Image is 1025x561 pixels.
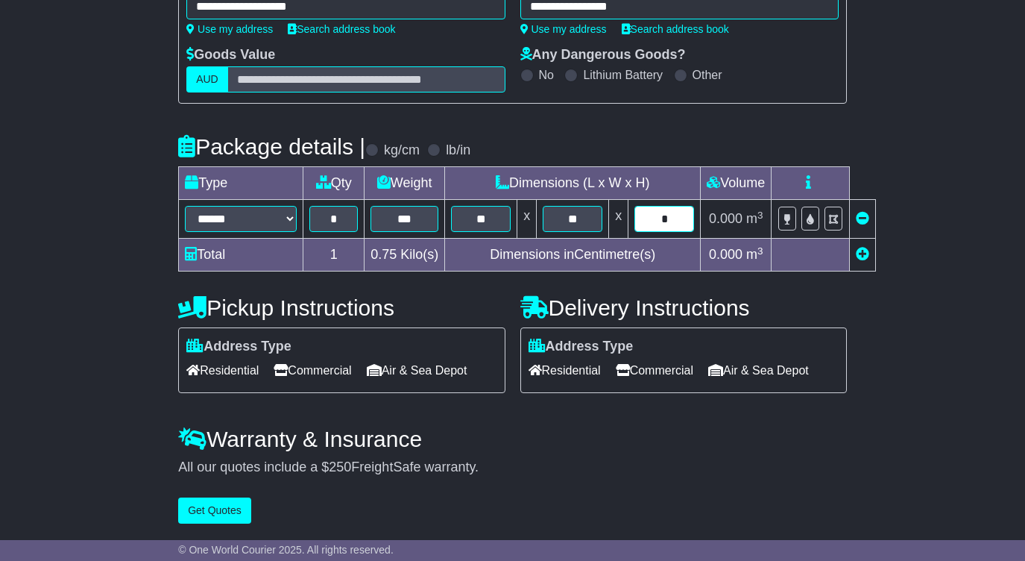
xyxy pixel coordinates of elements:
a: Search address book [622,23,729,35]
span: 250 [329,460,351,474]
label: Address Type [529,339,634,355]
span: m [746,211,763,226]
h4: Package details | [178,134,365,159]
td: Total [179,239,303,272]
td: Dimensions in Centimetre(s) [445,239,701,272]
a: Use my address [520,23,607,35]
label: Any Dangerous Goods? [520,47,686,63]
label: Goods Value [186,47,275,63]
h4: Warranty & Insurance [178,427,847,451]
span: Air & Sea Depot [367,359,467,382]
span: 0.000 [709,211,742,226]
sup: 3 [757,210,763,221]
span: Commercial [616,359,693,382]
a: Add new item [856,247,869,262]
td: Weight [365,167,445,200]
label: Address Type [186,339,291,355]
a: Use my address [186,23,273,35]
label: Other [693,68,722,82]
h4: Pickup Instructions [178,295,505,320]
td: x [517,200,537,239]
td: Qty [303,167,365,200]
span: 0.000 [709,247,742,262]
td: Dimensions (L x W x H) [445,167,701,200]
label: Lithium Battery [583,68,663,82]
span: 0.75 [370,247,397,262]
h4: Delivery Instructions [520,295,847,320]
span: Air & Sea Depot [708,359,809,382]
a: Search address book [288,23,395,35]
label: kg/cm [384,142,420,159]
a: Remove this item [856,211,869,226]
div: All our quotes include a $ FreightSafe warranty. [178,460,847,476]
td: x [609,200,628,239]
td: Type [179,167,303,200]
td: Volume [701,167,772,200]
sup: 3 [757,245,763,257]
span: Commercial [274,359,351,382]
td: 1 [303,239,365,272]
button: Get Quotes [178,498,251,524]
label: lb/in [446,142,470,159]
label: AUD [186,66,228,93]
span: © One World Courier 2025. All rights reserved. [178,544,394,556]
span: Residential [529,359,601,382]
span: m [746,247,763,262]
span: Residential [186,359,259,382]
label: No [539,68,554,82]
td: Kilo(s) [365,239,445,272]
